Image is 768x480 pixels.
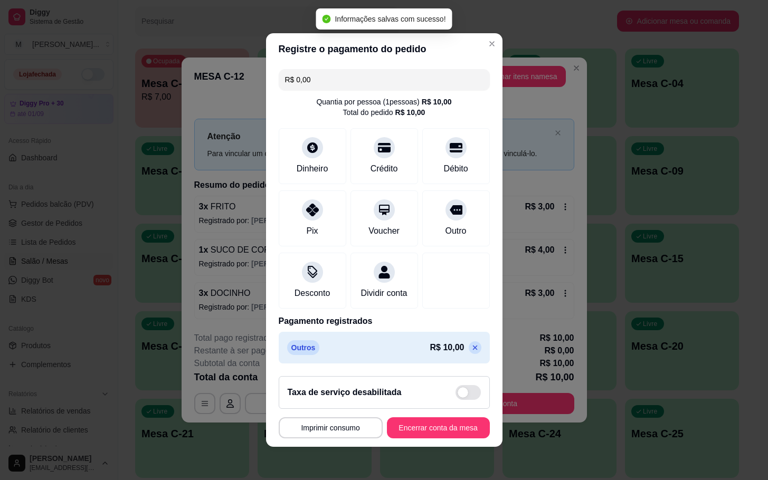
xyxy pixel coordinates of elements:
[395,107,425,118] div: R$ 10,00
[335,15,445,23] span: Informações salvas com sucesso!
[422,97,452,107] div: R$ 10,00
[295,287,330,300] div: Desconto
[361,287,407,300] div: Dividir conta
[285,69,483,90] input: Ex.: hambúrguer de cordeiro
[322,15,330,23] span: check-circle
[483,35,500,52] button: Close
[371,162,398,175] div: Crédito
[387,417,490,438] button: Encerrar conta da mesa
[279,315,490,328] p: Pagamento registrados
[266,33,502,65] header: Registre o pagamento do pedido
[343,107,425,118] div: Total do pedido
[288,386,402,399] h2: Taxa de serviço desabilitada
[430,341,464,354] p: R$ 10,00
[443,162,468,175] div: Débito
[297,162,328,175] div: Dinheiro
[316,97,451,107] div: Quantia por pessoa ( 1 pessoas)
[445,225,466,237] div: Outro
[279,417,383,438] button: Imprimir consumo
[287,340,320,355] p: Outros
[368,225,400,237] div: Voucher
[306,225,318,237] div: Pix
